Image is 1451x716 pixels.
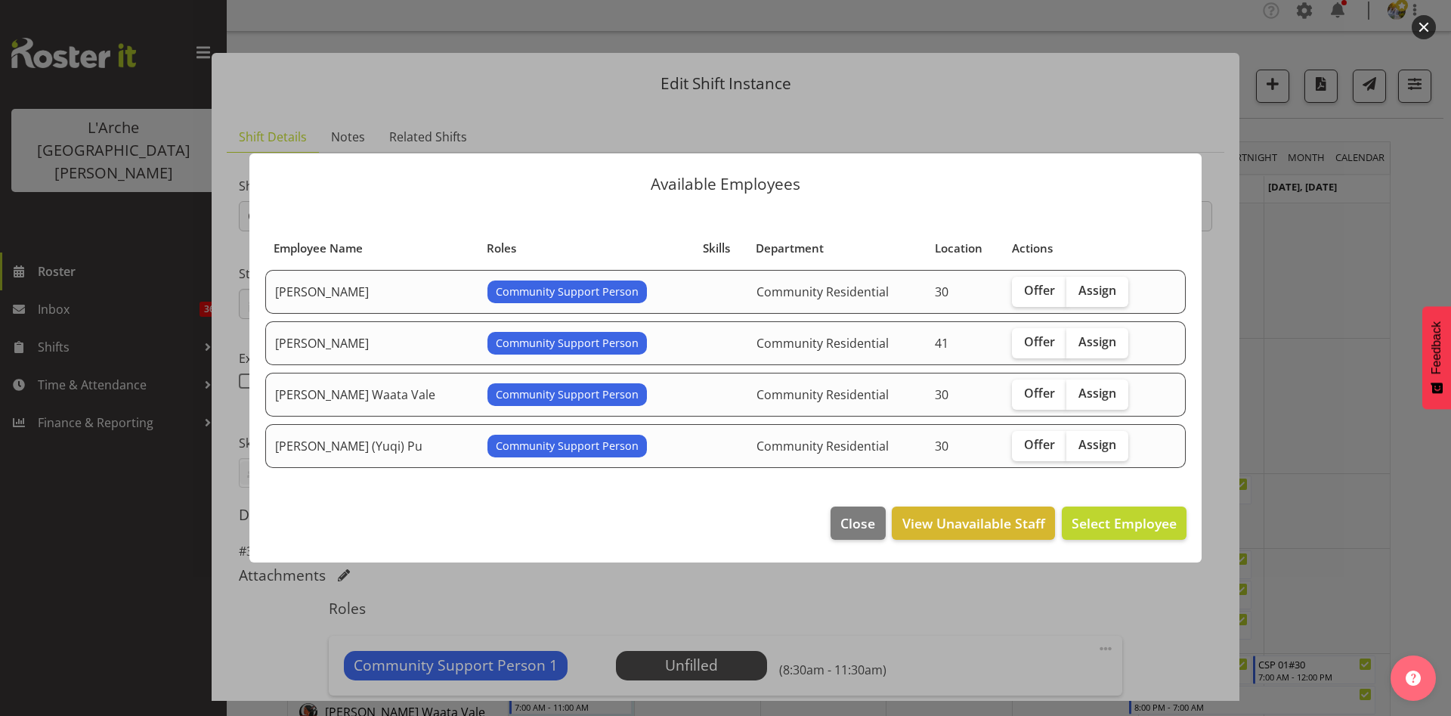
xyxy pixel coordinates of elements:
[1024,334,1055,349] span: Offer
[935,438,948,454] span: 30
[1024,283,1055,298] span: Offer
[1024,437,1055,452] span: Offer
[496,438,639,454] span: Community Support Person
[265,424,478,468] td: [PERSON_NAME] (Yuqi) Pu
[1024,386,1055,401] span: Offer
[496,284,639,300] span: Community Support Person
[840,513,875,533] span: Close
[756,284,889,300] span: Community Residential
[1072,514,1177,532] span: Select Employee
[1012,240,1053,257] span: Actions
[1078,437,1116,452] span: Assign
[1062,507,1186,540] button: Select Employee
[1078,283,1116,298] span: Assign
[1430,321,1443,374] span: Feedback
[265,176,1186,192] p: Available Employees
[831,507,885,540] button: Close
[935,386,948,403] span: 30
[496,335,639,352] span: Community Support Person
[274,240,363,257] span: Employee Name
[265,321,478,365] td: [PERSON_NAME]
[1078,386,1116,401] span: Assign
[1078,334,1116,349] span: Assign
[265,270,478,314] td: [PERSON_NAME]
[756,335,889,352] span: Community Residential
[703,240,730,257] span: Skills
[756,240,824,257] span: Department
[935,335,948,352] span: 41
[265,373,478,417] td: [PERSON_NAME] Waata Vale
[892,507,1054,540] button: View Unavailable Staff
[902,513,1045,533] span: View Unavailable Staff
[1406,671,1421,686] img: help-xxl-2.png
[756,386,889,403] span: Community Residential
[1422,306,1451,409] button: Feedback - Show survey
[756,438,889,454] span: Community Residential
[935,284,948,300] span: 30
[487,240,516,257] span: Roles
[496,386,639,403] span: Community Support Person
[935,240,982,257] span: Location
